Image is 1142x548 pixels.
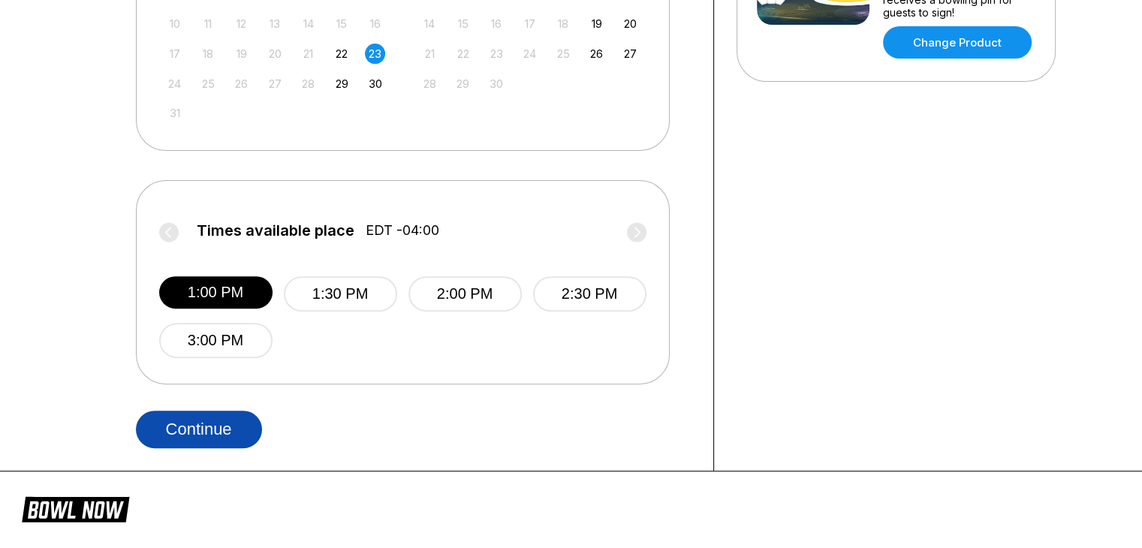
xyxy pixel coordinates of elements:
div: Not available Thursday, August 14th, 2025 [298,14,318,34]
div: Not available Tuesday, August 12th, 2025 [231,14,252,34]
div: Not available Tuesday, September 30th, 2025 [487,74,507,94]
div: Not available Monday, August 25th, 2025 [198,74,218,94]
div: Not available Tuesday, August 19th, 2025 [231,44,252,64]
div: Not available Monday, September 22nd, 2025 [453,44,473,64]
div: Not available Sunday, August 31st, 2025 [164,103,185,123]
div: Not available Monday, August 11th, 2025 [198,14,218,34]
div: Not available Sunday, September 28th, 2025 [420,74,440,94]
button: 2:30 PM [533,276,646,312]
div: Not available Tuesday, September 16th, 2025 [487,14,507,34]
button: 3:00 PM [159,323,273,358]
div: Not available Saturday, August 16th, 2025 [365,14,385,34]
div: Not available Sunday, September 21st, 2025 [420,44,440,64]
span: Times available place [197,222,354,239]
div: Not available Tuesday, September 23rd, 2025 [487,44,507,64]
div: Choose Saturday, September 20th, 2025 [620,14,640,34]
div: Choose Friday, September 26th, 2025 [586,44,607,64]
div: Not available Sunday, September 14th, 2025 [420,14,440,34]
div: Not available Wednesday, August 20th, 2025 [265,44,285,64]
button: 1:00 PM [159,276,273,309]
div: Not available Monday, August 18th, 2025 [198,44,218,64]
div: Choose Friday, August 22nd, 2025 [332,44,352,64]
div: Choose Saturday, September 27th, 2025 [620,44,640,64]
div: Choose Friday, September 19th, 2025 [586,14,607,34]
button: Continue [136,411,262,448]
div: Choose Saturday, August 30th, 2025 [365,74,385,94]
div: Not available Thursday, August 28th, 2025 [298,74,318,94]
div: Not available Friday, August 15th, 2025 [332,14,352,34]
a: Change Product [883,26,1032,59]
div: Not available Wednesday, September 24th, 2025 [520,44,540,64]
div: Not available Wednesday, September 17th, 2025 [520,14,540,34]
div: Not available Thursday, September 25th, 2025 [553,44,574,64]
div: Not available Wednesday, August 13th, 2025 [265,14,285,34]
div: Not available Sunday, August 24th, 2025 [164,74,185,94]
button: 2:00 PM [408,276,522,312]
span: EDT -04:00 [366,222,439,239]
div: Not available Wednesday, August 27th, 2025 [265,74,285,94]
div: Not available Sunday, August 17th, 2025 [164,44,185,64]
div: Not available Monday, September 15th, 2025 [453,14,473,34]
div: Choose Saturday, August 23rd, 2025 [365,44,385,64]
div: Choose Friday, August 29th, 2025 [332,74,352,94]
div: Not available Thursday, September 18th, 2025 [553,14,574,34]
div: Not available Sunday, August 10th, 2025 [164,14,185,34]
button: 1:30 PM [284,276,397,312]
div: Not available Tuesday, August 26th, 2025 [231,74,252,94]
div: Not available Monday, September 29th, 2025 [453,74,473,94]
div: Not available Thursday, August 21st, 2025 [298,44,318,64]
